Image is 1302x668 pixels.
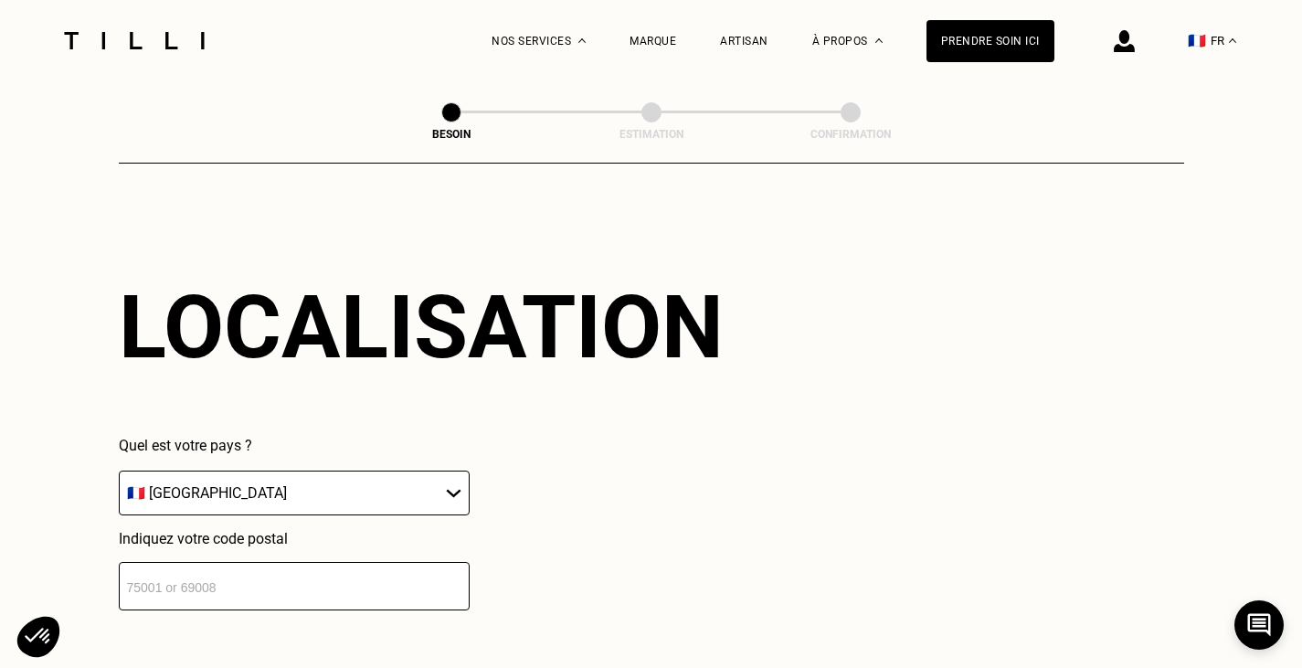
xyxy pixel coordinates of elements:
[759,128,942,141] div: Confirmation
[1188,32,1206,49] span: 🇫🇷
[630,35,676,48] a: Marque
[875,38,883,43] img: Menu déroulant à propos
[1114,30,1135,52] img: icône connexion
[720,35,768,48] a: Artisan
[58,32,211,49] img: Logo du service de couturière Tilli
[119,562,470,610] input: 75001 or 69008
[1229,38,1236,43] img: menu déroulant
[560,128,743,141] div: Estimation
[119,530,470,547] p: Indiquez votre code postal
[119,276,724,378] div: Localisation
[119,437,470,454] p: Quel est votre pays ?
[926,20,1054,62] a: Prendre soin ici
[360,128,543,141] div: Besoin
[578,38,586,43] img: Menu déroulant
